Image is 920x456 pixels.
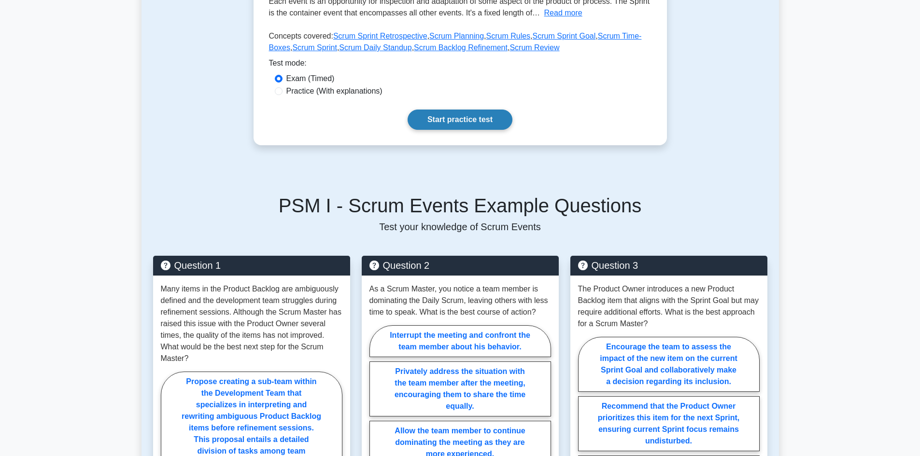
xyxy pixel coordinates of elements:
[369,325,551,357] label: Interrupt the meeting and confront the team member about his behavior.
[429,32,484,40] a: Scrum Planning
[161,283,342,364] p: Many items in the Product Backlog are ambiguously defined and the development team struggles duri...
[339,43,411,52] a: Scrum Daily Standup
[269,57,651,73] div: Test mode:
[533,32,596,40] a: Scrum Sprint Goal
[544,7,582,19] button: Read more
[578,260,760,271] h5: Question 3
[153,221,767,233] p: Test your knowledge of Scrum Events
[486,32,531,40] a: Scrum Rules
[292,43,337,52] a: Scrum Sprint
[408,110,512,130] a: Start practice test
[269,30,651,57] p: Concepts covered: , , , , , , , ,
[286,85,382,97] label: Practice (With explanations)
[286,73,335,84] label: Exam (Timed)
[369,260,551,271] h5: Question 2
[510,43,559,52] a: Scrum Review
[153,194,767,217] h5: PSM I - Scrum Events Example Questions
[578,283,760,330] p: The Product Owner introduces a new Product Backlog item that aligns with the Sprint Goal but may ...
[333,32,427,40] a: Scrum Sprint Retrospective
[578,337,760,392] label: Encourage the team to assess the impact of the new item on the current Sprint Goal and collaborat...
[414,43,508,52] a: Scrum Backlog Refinement
[369,361,551,416] label: Privately address the situation with the team member after the meeting, encouraging them to share...
[369,283,551,318] p: As a Scrum Master, you notice a team member is dominating the Daily Scrum, leaving others with le...
[161,260,342,271] h5: Question 1
[578,396,760,451] label: Recommend that the Product Owner prioritizes this item for the next Sprint, ensuring current Spri...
